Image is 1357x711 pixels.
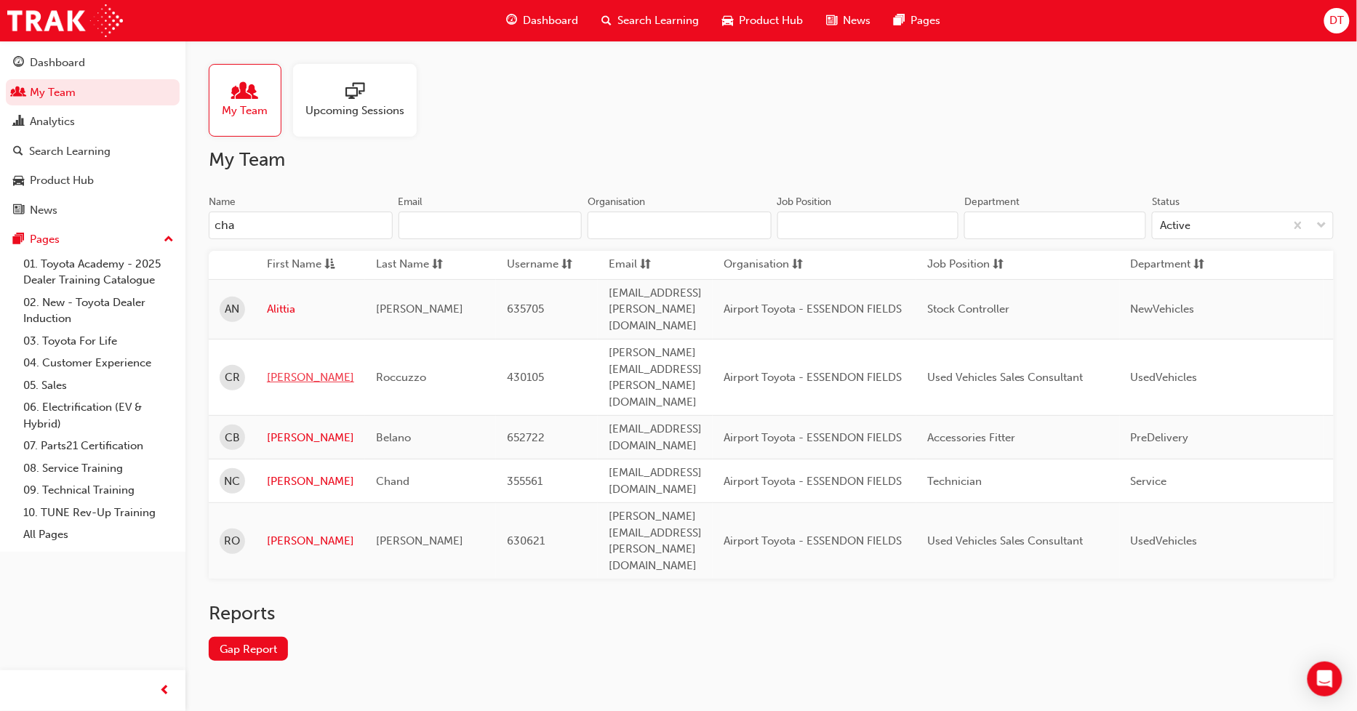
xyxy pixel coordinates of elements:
[495,6,591,36] a: guage-iconDashboard
[927,534,1084,547] span: Used Vehicles Sales Consultant
[723,12,734,30] span: car-icon
[1324,8,1350,33] button: DT
[724,256,789,274] span: Organisation
[30,202,57,219] div: News
[376,256,429,274] span: Last Name
[609,256,689,274] button: Emailsorting-icon
[399,212,583,239] input: Email
[225,430,240,446] span: CB
[724,256,804,274] button: Organisationsorting-icon
[209,637,288,661] a: Gap Report
[844,12,871,29] span: News
[507,256,587,274] button: Usernamesorting-icon
[609,466,702,496] span: [EMAIL_ADDRESS][DOMAIN_NAME]
[17,457,180,480] a: 08. Service Training
[267,256,347,274] button: First Nameasc-icon
[1317,217,1327,236] span: down-icon
[267,430,354,446] a: [PERSON_NAME]
[13,174,24,188] span: car-icon
[724,534,902,547] span: Airport Toyota - ESSENDON FIELDS
[267,533,354,550] a: [PERSON_NAME]
[588,212,772,239] input: Organisation
[588,195,645,209] div: Organisation
[6,49,180,76] a: Dashboard
[927,431,1015,444] span: Accessories Fitter
[1131,256,1191,274] span: Department
[209,212,393,239] input: Name
[993,256,1004,274] span: sorting-icon
[13,204,24,217] span: news-icon
[724,431,902,444] span: Airport Toyota - ESSENDON FIELDS
[927,256,1007,274] button: Job Positionsorting-icon
[17,523,180,546] a: All Pages
[293,64,428,137] a: Upcoming Sessions
[1329,12,1344,29] span: DT
[6,226,180,253] button: Pages
[17,352,180,374] a: 04. Customer Experience
[640,256,651,274] span: sorting-icon
[17,374,180,397] a: 05. Sales
[225,301,240,318] span: AN
[376,475,409,488] span: Chand
[164,230,174,249] span: up-icon
[6,108,180,135] a: Analytics
[345,82,364,103] span: sessionType_ONLINE_URL-icon
[267,301,354,318] a: Alittia
[618,12,700,29] span: Search Learning
[376,256,456,274] button: Last Namesorting-icon
[267,473,354,490] a: [PERSON_NAME]
[17,502,180,524] a: 10. TUNE Rev-Up Training
[29,143,111,160] div: Search Learning
[507,12,518,30] span: guage-icon
[524,12,579,29] span: Dashboard
[236,82,255,103] span: people-icon
[740,12,804,29] span: Product Hub
[13,145,23,158] span: search-icon
[1131,371,1198,384] span: UsedVehicles
[225,533,241,550] span: RO
[777,212,959,239] input: Job Position
[376,302,463,316] span: [PERSON_NAME]
[30,172,94,189] div: Product Hub
[609,346,702,409] span: [PERSON_NAME][EMAIL_ADDRESS][PERSON_NAME][DOMAIN_NAME]
[30,113,75,130] div: Analytics
[1131,431,1189,444] span: PreDelivery
[1308,662,1342,696] div: Open Intercom Messenger
[724,475,902,488] span: Airport Toyota - ESSENDON FIELDS
[792,256,803,274] span: sorting-icon
[1152,195,1180,209] div: Status
[609,256,637,274] span: Email
[964,212,1146,239] input: Department
[7,4,123,37] img: Trak
[17,253,180,292] a: 01. Toyota Academy - 2025 Dealer Training Catalogue
[17,292,180,330] a: 02. New - Toyota Dealer Induction
[223,103,268,119] span: My Team
[6,197,180,224] a: News
[13,57,24,70] span: guage-icon
[376,371,426,384] span: Roccuzzo
[1131,475,1167,488] span: Service
[777,195,832,209] div: Job Position
[432,256,443,274] span: sorting-icon
[724,371,902,384] span: Airport Toyota - ESSENDON FIELDS
[1131,256,1211,274] button: Departmentsorting-icon
[225,369,240,386] span: CR
[507,302,544,316] span: 635705
[13,87,24,100] span: people-icon
[324,256,335,274] span: asc-icon
[17,479,180,502] a: 09. Technical Training
[225,473,241,490] span: NC
[376,534,463,547] span: [PERSON_NAME]
[507,431,545,444] span: 652722
[827,12,838,30] span: news-icon
[894,12,905,30] span: pages-icon
[507,256,559,274] span: Username
[883,6,953,36] a: pages-iconPages
[6,79,180,106] a: My Team
[609,422,702,452] span: [EMAIL_ADDRESS][DOMAIN_NAME]
[13,233,24,246] span: pages-icon
[602,12,612,30] span: search-icon
[376,431,411,444] span: Belano
[591,6,711,36] a: search-iconSearch Learning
